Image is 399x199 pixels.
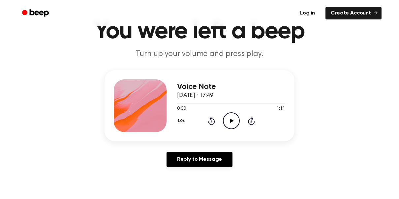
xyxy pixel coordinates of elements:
a: Reply to Message [167,152,232,167]
span: 1:11 [277,105,285,112]
a: Create Account [325,7,382,19]
span: 0:00 [177,105,186,112]
a: Beep [17,7,55,20]
a: Log in [293,6,322,21]
p: Turn up your volume and press play. [73,49,326,60]
span: [DATE] · 17:49 [177,93,213,99]
button: 1.0x [177,115,187,127]
h1: You were left a beep [31,20,368,43]
h3: Voice Note [177,82,285,91]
